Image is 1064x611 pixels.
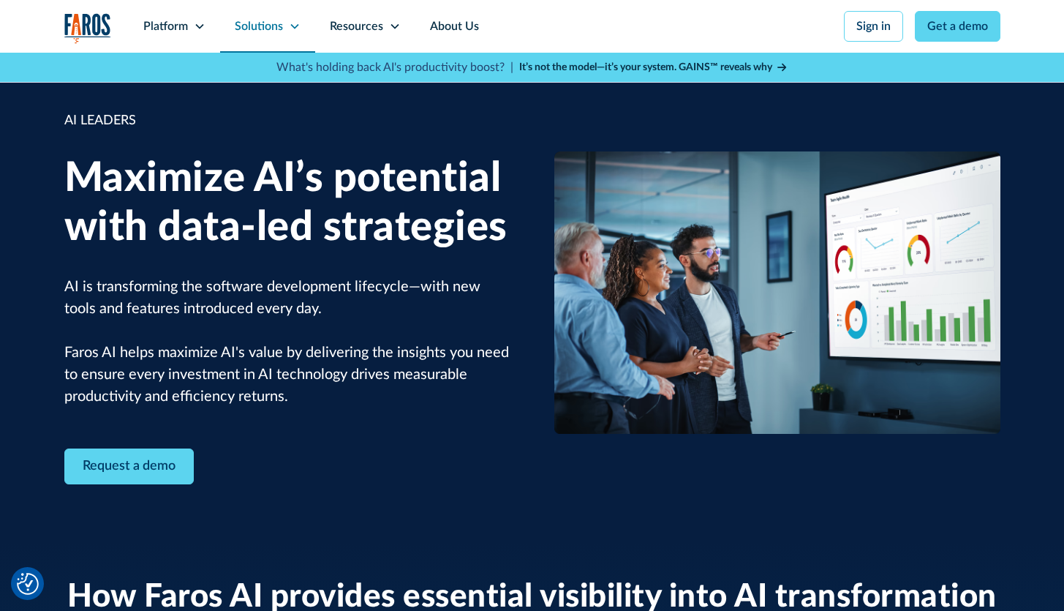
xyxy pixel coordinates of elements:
[915,11,1000,42] a: Get a demo
[17,573,39,595] img: Revisit consent button
[235,18,283,35] div: Solutions
[64,154,510,252] h1: Maximize AI’s potential with data-led strategies
[64,13,111,43] img: Logo of the analytics and reporting company Faros.
[64,276,510,408] p: AI is transforming the software development lifecycle—with new tools and features introduced ever...
[330,18,383,35] div: Resources
[276,59,513,76] p: What's holding back AI's productivity boost? |
[519,62,772,72] strong: It’s not the model—it’s your system. GAINS™ reveals why
[519,60,788,75] a: It’s not the model—it’s your system. GAINS™ reveals why
[64,13,111,43] a: home
[844,11,903,42] a: Sign in
[64,111,510,131] div: AI LEADERS
[17,573,39,595] button: Cookie Settings
[143,18,188,35] div: Platform
[64,449,194,484] a: Contact Modal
